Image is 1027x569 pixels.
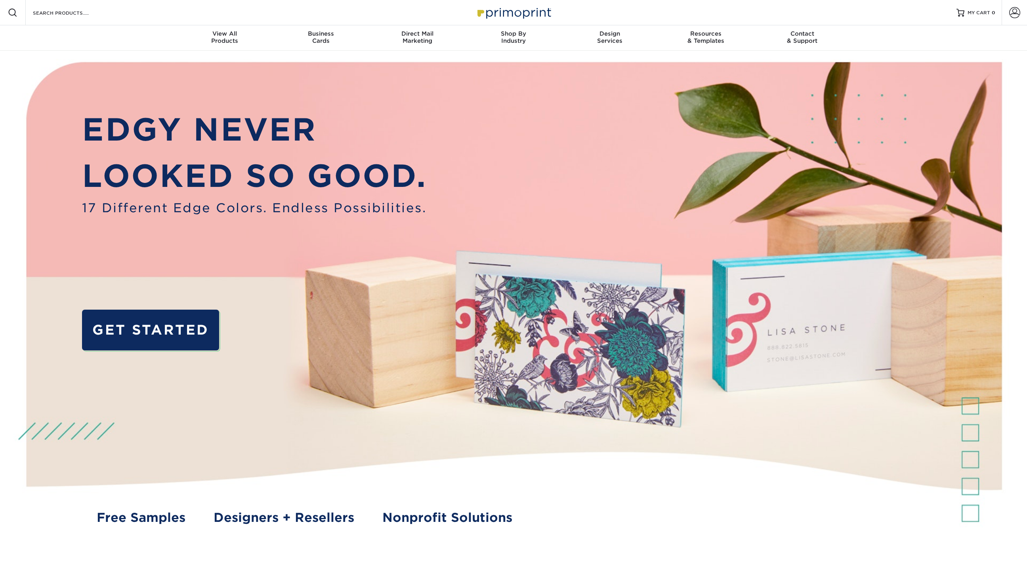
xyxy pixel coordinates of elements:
[474,4,553,21] img: Primoprint
[273,25,369,51] a: BusinessCards
[561,30,658,37] span: Design
[369,30,466,37] span: Direct Mail
[177,25,273,51] a: View AllProducts
[992,10,995,15] span: 0
[177,30,273,44] div: Products
[658,30,754,37] span: Resources
[968,10,990,16] span: MY CART
[754,30,850,37] span: Contact
[658,30,754,44] div: & Templates
[32,8,109,17] input: SEARCH PRODUCTS.....
[273,30,369,44] div: Cards
[466,25,562,51] a: Shop ByIndustry
[273,30,369,37] span: Business
[82,310,219,350] a: GET STARTED
[82,153,427,199] p: LOOKED SO GOOD.
[82,107,427,153] p: EDGY NEVER
[382,508,512,527] a: Nonprofit Solutions
[369,30,466,44] div: Marketing
[754,25,850,51] a: Contact& Support
[561,30,658,44] div: Services
[214,508,354,527] a: Designers + Resellers
[658,25,754,51] a: Resources& Templates
[754,30,850,44] div: & Support
[369,25,466,51] a: Direct MailMarketing
[466,30,562,44] div: Industry
[466,30,562,37] span: Shop By
[82,199,427,217] span: 17 Different Edge Colors. Endless Possibilities.
[177,30,273,37] span: View All
[561,25,658,51] a: DesignServices
[97,508,185,527] a: Free Samples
